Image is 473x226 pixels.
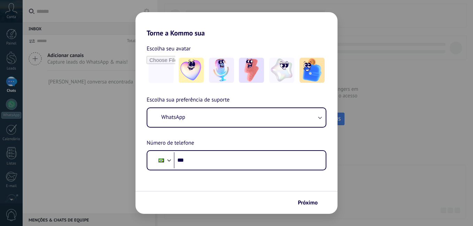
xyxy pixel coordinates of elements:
img: -3.jpeg [239,58,264,83]
span: Escolha sua preferência de suporte [147,96,230,105]
span: Próximo [298,200,318,205]
span: Número de telefone [147,139,194,148]
img: -1.jpeg [179,58,204,83]
span: WhatsApp [161,114,185,121]
button: Próximo [295,197,327,209]
img: -2.jpeg [209,58,234,83]
img: -4.jpeg [269,58,294,83]
div: Brazil: + 55 [153,153,166,168]
h2: Torne a Kommo sua [135,12,338,37]
img: -5.jpeg [300,58,325,83]
button: WhatsApp [147,108,326,127]
span: Escolha seu avatar [147,44,191,53]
